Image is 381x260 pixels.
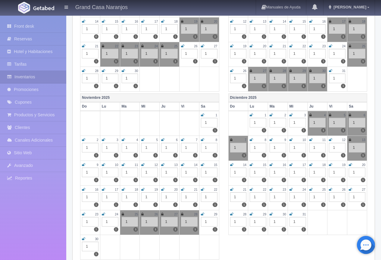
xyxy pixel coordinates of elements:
[94,59,98,64] label: 1
[329,143,345,152] div: 1
[174,188,178,191] small: 20
[361,178,365,182] label: 1
[141,168,158,177] div: 1
[161,143,178,152] div: 1
[309,118,326,127] div: 1
[153,34,158,39] label: 1
[341,128,345,133] label: 1
[156,138,158,142] small: 5
[349,168,365,177] div: 1
[82,49,98,58] div: 1
[80,93,219,102] th: Noviembre 2025
[302,188,306,191] small: 24
[153,227,158,232] label: 1
[122,74,138,83] div: 1
[344,114,346,117] small: 5
[321,59,326,64] label: 1
[321,84,326,88] label: 1
[102,143,118,152] div: 1
[230,143,247,152] div: 1
[213,227,217,232] label: 1
[153,178,158,182] label: 1
[141,49,158,58] div: 1
[213,178,217,182] label: 1
[80,102,100,111] th: Do
[181,168,198,177] div: 1
[242,227,246,232] label: 1
[161,24,178,34] div: 1
[270,118,286,127] div: 1
[309,143,326,152] div: 1
[284,138,286,142] small: 9
[94,34,98,39] label: 0
[122,192,138,202] div: 1
[301,178,306,182] label: 1
[270,168,286,177] div: 1
[97,163,98,167] small: 9
[173,59,178,64] label: 1
[213,34,217,39] label: 1
[262,227,266,232] label: 1
[173,178,178,182] label: 1
[304,114,306,117] small: 3
[250,192,266,202] div: 1
[270,192,286,202] div: 1
[322,45,326,48] small: 23
[245,138,247,142] small: 7
[283,45,286,48] small: 21
[309,24,326,34] div: 1
[173,227,178,232] label: 1
[262,128,266,133] label: 1
[322,163,326,167] small: 18
[141,192,158,202] div: 1
[173,34,178,39] label: 1
[133,59,138,64] label: 1
[301,34,306,39] label: 1
[341,84,345,88] label: 1
[114,153,118,158] label: 1
[133,178,138,182] label: 1
[181,192,198,202] div: 1
[194,163,197,167] small: 14
[322,138,326,142] small: 11
[214,45,217,48] small: 27
[179,102,199,111] th: Vi
[262,59,266,64] label: 1
[301,227,306,232] label: 1
[342,69,345,73] small: 31
[155,163,158,167] small: 12
[361,59,365,64] label: 1
[282,153,286,158] label: 1
[82,242,98,251] div: 1
[216,114,217,117] small: 1
[102,74,118,83] div: 1
[213,128,217,133] label: 1
[302,163,306,167] small: 17
[174,20,178,23] small: 18
[341,59,345,64] label: 1
[308,102,327,111] th: Ju
[214,163,217,167] small: 15
[115,45,118,48] small: 22
[230,192,247,202] div: 1
[193,227,198,232] label: 1
[361,128,365,133] label: 1
[122,168,138,177] div: 1
[230,24,247,34] div: 1
[155,20,158,23] small: 17
[321,178,326,182] label: 1
[153,59,158,64] label: 1
[102,168,118,177] div: 1
[173,153,178,158] label: 1
[97,138,98,142] small: 2
[199,102,219,111] th: Sa
[309,49,326,58] div: 1
[94,84,98,88] label: 1
[270,143,286,152] div: 1
[302,45,306,48] small: 22
[133,227,138,232] label: 1
[289,192,306,202] div: 1
[216,138,217,142] small: 8
[194,45,197,48] small: 26
[329,118,345,127] div: 1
